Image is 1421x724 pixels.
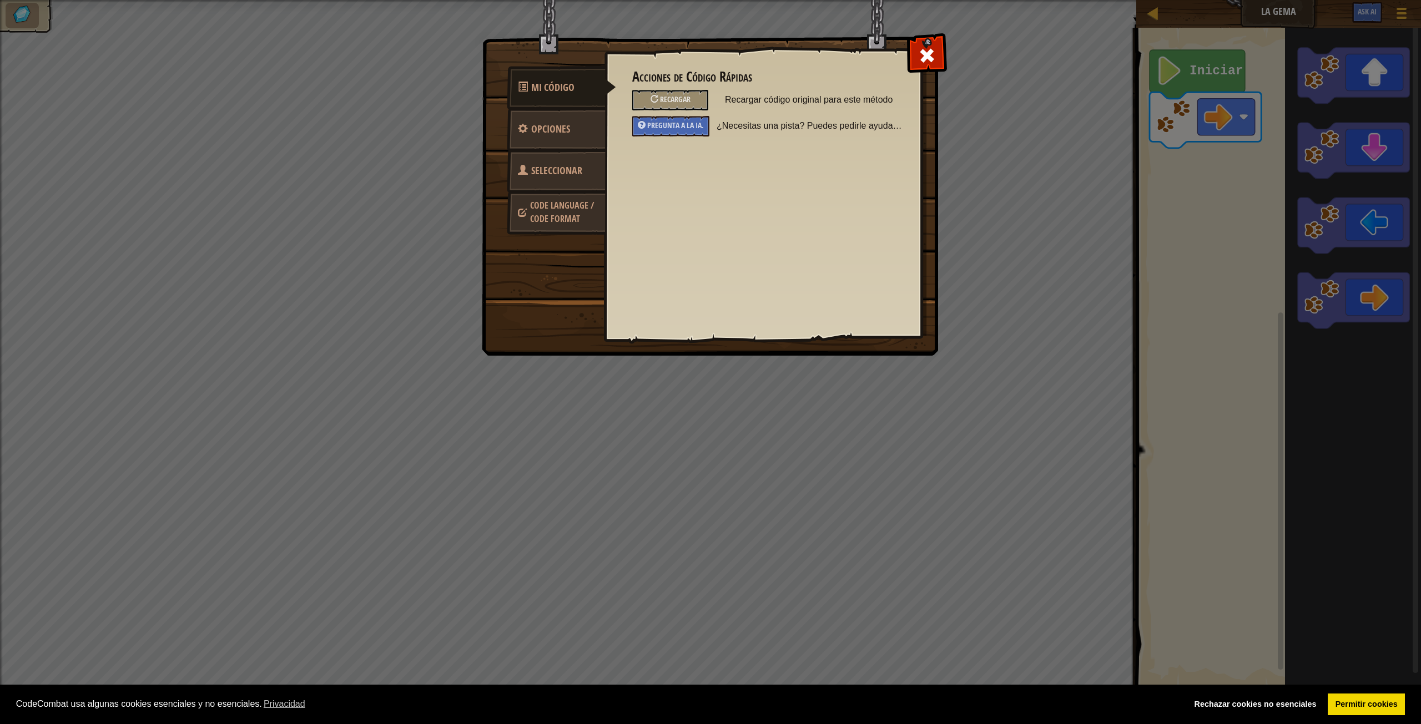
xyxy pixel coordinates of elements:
[660,94,691,104] span: Recargar
[632,116,709,136] div: Pregunta a la IA.
[1328,693,1405,716] a: allow cookies
[531,122,570,136] span: Ajustes de configuración
[16,696,1178,712] span: CodeCombat usa algunas cookies esenciales y no esenciales.
[632,69,894,84] h3: Acciones de Código Rápidas
[507,108,606,151] a: Opciones
[632,90,708,110] div: Recargar código original para este método
[531,80,575,94] span: Acciones de Código Rápidas
[717,116,902,136] span: ¿Necesitas una pista? Puedes pedirle ayuda a la IA.
[530,199,594,225] span: Elige la lengua del héroe
[647,120,704,130] span: Pregunta a la IA.
[262,696,307,712] a: learn more about cookies
[507,66,616,109] a: Mi Código
[518,164,582,205] span: Elige la lengua del héroe
[1187,693,1324,716] a: deny cookies
[725,90,894,110] span: Recargar código original para este método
